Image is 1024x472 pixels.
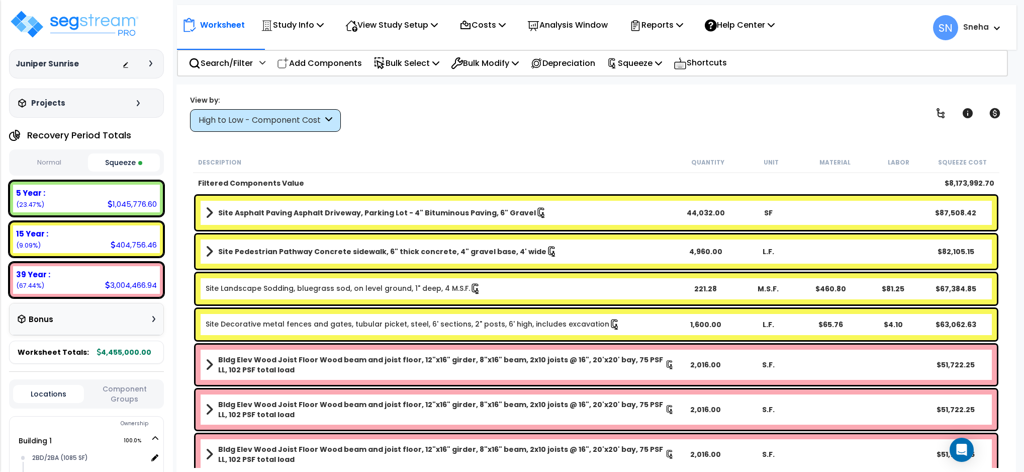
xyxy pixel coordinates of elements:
h3: Projects [31,98,65,108]
a: Assembly Title [206,206,675,220]
p: Add Components [277,56,362,70]
p: Depreciation [530,56,595,70]
small: 23.474222222222224% [16,200,44,209]
div: 2BD/2BA (1085 SF) [30,452,147,464]
button: Component Groups [89,383,160,405]
div: 2,016.00 [674,449,736,459]
div: Open Intercom Messenger [950,438,974,462]
div: 1,600.00 [674,320,736,330]
div: 4,960.00 [674,247,736,257]
div: $65.76 [799,320,862,330]
div: 404,756.46 [111,240,157,250]
div: L.F. [736,247,799,257]
b: 4,455,000.00 [97,347,151,357]
a: Assembly Title [206,355,675,375]
b: Bldg Elev Wood Joist Floor Wood beam and joist floor, 12"x16" girder, 8"x16" beam, 2x10 joists @ ... [218,400,665,420]
div: 2,016.00 [674,405,736,415]
b: $8,173,992.70 [945,178,994,188]
span: SN [933,15,958,40]
div: $82,105.15 [924,247,987,257]
b: 39 Year : [16,269,50,280]
small: Description [198,159,241,167]
a: Building 1 100.0% [19,436,52,446]
p: Search/Filter [189,56,253,70]
p: Squeeze [607,56,662,70]
p: View Study Setup [345,18,438,32]
a: Individual Item [206,319,620,330]
b: Site Asphalt Paving Asphalt Driveway, Parking Lot - 4" Bituminous Paving, 6" Gravel [218,208,536,218]
a: Assembly Title [206,444,675,464]
a: Assembly Title [206,245,675,259]
div: M.S.F. [736,284,799,294]
small: Labor [888,159,909,167]
div: Add Components [271,51,367,75]
div: $51,722.25 [924,360,987,370]
div: 2,016.00 [674,360,736,370]
div: View by: [190,95,341,105]
b: Bldg Elev Wood Joist Floor Wood beam and joist floor, 12"x16" girder, 8"x16" beam, 2x10 joists @ ... [218,444,665,464]
b: Sneha [963,22,989,32]
div: $87,508.42 [924,208,987,218]
small: Unit [764,159,779,167]
div: $4.10 [862,320,924,330]
div: $460.80 [799,284,862,294]
div: Depreciation [525,51,601,75]
div: High to Low - Component Cost [199,115,323,126]
p: Costs [459,18,506,32]
div: 221.28 [674,284,736,294]
img: logo_pro_r.png [9,9,140,39]
div: S.F. [736,449,799,459]
a: Individual Item [206,283,481,294]
h3: Bonus [29,316,53,324]
b: 15 Year : [16,228,48,239]
div: 3,004,466.94 [105,280,157,290]
button: Squeeze [88,153,160,172]
p: Reports [629,18,683,32]
p: Worksheet [200,18,245,32]
p: Shortcuts [674,56,727,70]
p: Analysis Window [527,18,608,32]
div: S.F. [736,360,799,370]
small: Quantity [691,159,724,167]
div: $81.25 [862,284,924,294]
div: SF [736,208,799,218]
small: Material [819,159,851,167]
div: S.F. [736,405,799,415]
p: Bulk Select [374,56,439,70]
a: Assembly Title [206,400,675,420]
button: Normal [13,154,85,172]
div: Shortcuts [668,51,732,75]
small: Squeeze Cost [938,159,987,167]
small: 67.44033535353536% [16,281,44,290]
div: $67,384.85 [924,284,987,294]
h3: Juniper Sunrise [16,59,79,69]
button: Locations [13,385,84,403]
div: L.F. [736,320,799,330]
small: 9.085442424242425% [16,241,41,250]
b: Site Pedestrian Pathway Concrete sidewalk, 6" thick concrete, 4" gravel base, 4' wide [218,247,546,257]
span: Worksheet Totals: [18,347,89,357]
h4: Recovery Period Totals [27,130,131,140]
b: Bldg Elev Wood Joist Floor Wood beam and joist floor, 12"x16" girder, 8"x16" beam, 2x10 joists @ ... [218,355,665,375]
p: Study Info [261,18,324,32]
b: 5 Year : [16,188,45,198]
p: Help Center [705,18,775,32]
div: $51,722.25 [924,449,987,459]
div: 1,045,776.60 [108,199,157,209]
div: $51,722.25 [924,405,987,415]
div: $63,062.63 [924,320,987,330]
p: Bulk Modify [451,56,519,70]
div: Ownership [30,418,163,430]
div: 44,032.00 [674,208,736,218]
b: Filtered Components Value [198,178,304,188]
span: 100.0% [124,435,150,447]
